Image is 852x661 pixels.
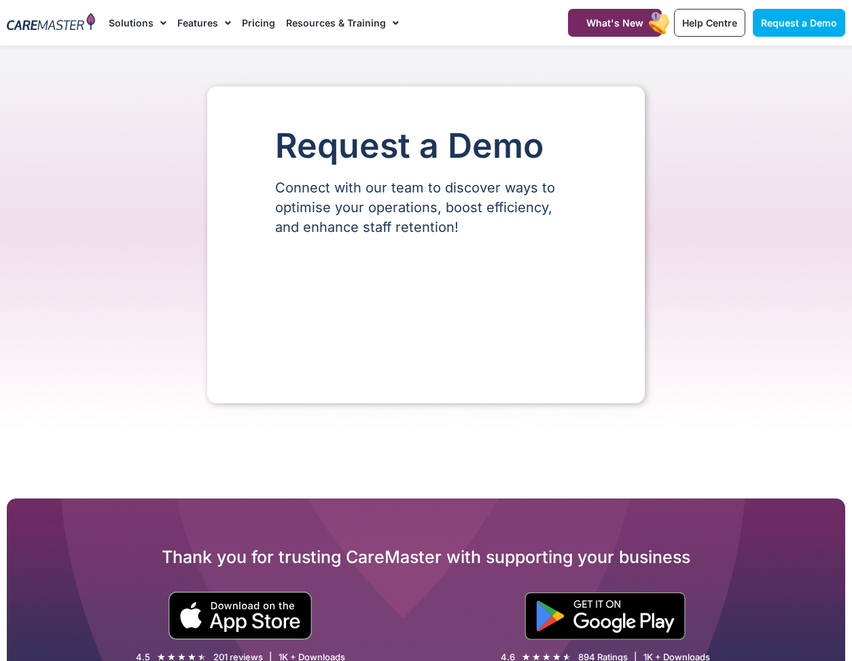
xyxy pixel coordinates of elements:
[568,9,662,37] a: What's New
[525,592,686,640] img: "Get is on" Black Google play button.
[753,9,845,37] a: Request a Demo
[275,260,577,362] iframe: Form 0
[7,546,845,568] h2: Thank you for trusting CareMaster with supporting your business
[674,9,745,37] a: Help Centre
[586,17,643,29] span: What's New
[275,127,577,165] h1: Request a Demo
[761,17,837,29] span: Request a Demo
[682,17,737,29] span: Help Centre
[168,592,313,640] img: small black download on the apple app store button.
[7,13,95,33] img: CareMaster Logo
[275,178,577,237] p: Connect with our team to discover ways to optimise your operations, boost efficiency, and enhance...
